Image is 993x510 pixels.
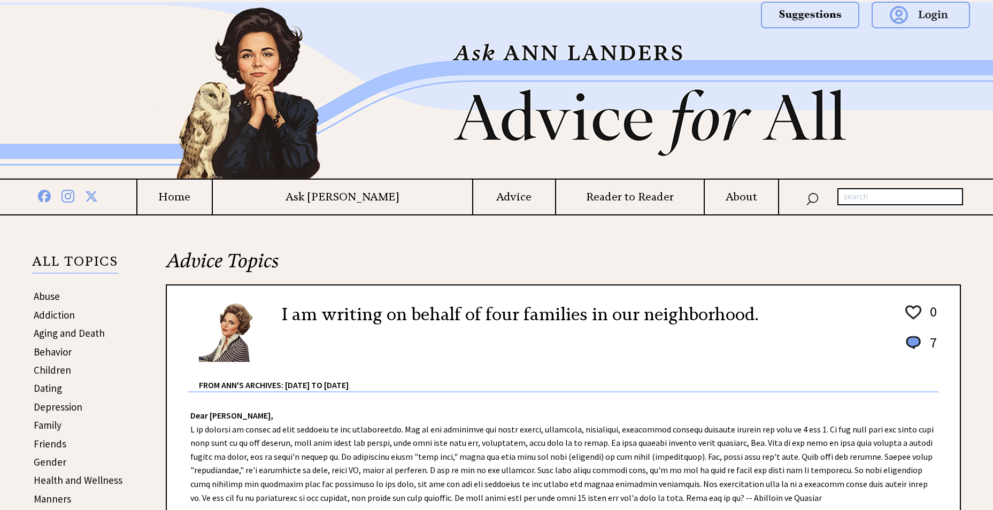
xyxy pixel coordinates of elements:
[112,2,882,179] img: header2b_v1.png
[761,2,859,28] img: suggestions.png
[34,345,72,358] a: Behavior
[38,188,51,203] img: facebook%20blue.png
[556,190,704,204] a: Reader to Reader
[925,334,937,362] td: 7
[213,190,472,204] a: Ask [PERSON_NAME]
[34,400,82,413] a: Depression
[904,334,923,351] img: message_round%201.png
[61,188,74,203] img: instagram%20blue.png
[34,290,60,303] a: Abuse
[882,2,887,179] img: right_new2.png
[34,492,71,505] a: Manners
[925,303,937,333] td: 0
[837,188,963,205] input: search
[806,190,819,206] img: search_nav.png
[473,190,555,204] a: Advice
[705,190,778,204] a: About
[166,248,961,284] h2: Advice Topics
[34,382,62,395] a: Dating
[85,188,98,203] img: x%20blue.png
[872,2,970,28] img: login.png
[199,302,266,362] img: Ann6%20v2%20small.png
[32,256,118,274] p: ALL TOPICS
[190,410,273,421] strong: Dear [PERSON_NAME],
[34,455,66,468] a: Gender
[34,474,122,486] a: Health and Wellness
[34,419,61,431] a: Family
[137,190,212,204] a: Home
[282,302,758,327] h2: I am writing on behalf of four families in our neighborhood.
[34,308,75,321] a: Addiction
[34,327,105,339] a: Aging and Death
[34,437,66,450] a: Friends
[34,364,71,376] a: Children
[904,303,923,322] img: heart_outline%201.png
[199,363,938,391] div: From Ann's Archives: [DATE] to [DATE]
